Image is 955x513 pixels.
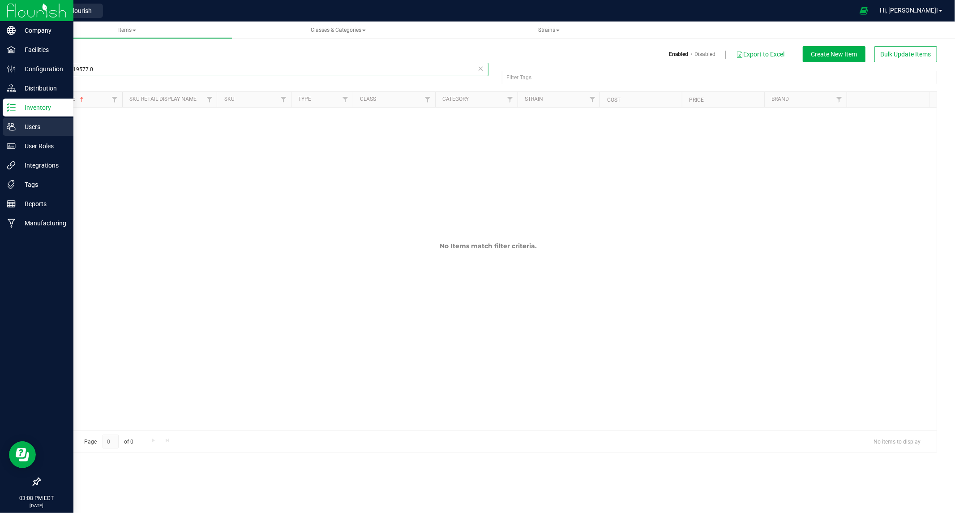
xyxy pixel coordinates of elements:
button: Create New Item [803,46,865,62]
p: 03:08 PM EDT [4,494,69,502]
span: Create New Item [811,51,857,58]
a: Cost [607,97,621,103]
inline-svg: Users [7,122,16,131]
inline-svg: Inventory [7,103,16,112]
p: Distribution [16,83,69,94]
p: Facilities [16,44,69,55]
span: No items to display [866,435,928,448]
inline-svg: Integrations [7,161,16,170]
a: Filter [276,92,291,107]
inline-svg: Configuration [7,65,16,73]
span: Hi, [PERSON_NAME]! [880,7,938,14]
a: Filter [420,92,435,107]
a: Type [298,96,311,102]
a: Class [360,96,376,102]
p: Reports [16,198,69,209]
p: Integrations [16,160,69,171]
inline-svg: Reports [7,199,16,208]
span: Bulk Update Items [881,51,931,58]
a: Brand [772,96,789,102]
p: Tags [16,179,69,190]
a: Filter [202,92,217,107]
span: Strains [538,27,560,33]
inline-svg: Tags [7,180,16,189]
h3: Items [39,46,482,57]
p: Configuration [16,64,69,74]
button: Bulk Update Items [874,46,937,62]
div: No Items match filter criteria. [129,242,847,250]
a: Filter [338,92,353,107]
span: Page of 0 [77,435,141,448]
p: [DATE] [4,502,69,509]
inline-svg: Facilities [7,45,16,54]
a: Disabled [694,50,715,58]
a: Filter [585,92,600,107]
a: Price [689,97,704,103]
span: Open Ecommerce Menu [854,2,874,19]
p: Manufacturing [16,218,69,228]
a: Filter [832,92,847,107]
a: Filter [502,92,517,107]
button: Export to Excel [736,47,785,62]
iframe: Resource center [9,441,36,468]
span: Clear [478,63,484,74]
inline-svg: User Roles [7,142,16,151]
a: Category [442,96,469,102]
a: Filter [107,92,122,107]
a: Strain [525,96,543,102]
inline-svg: Company [7,26,16,35]
inline-svg: Manufacturing [7,219,16,228]
p: User Roles [16,141,69,151]
inline-svg: Distribution [7,84,16,93]
a: Enabled [669,50,689,58]
p: Company [16,25,69,36]
span: Classes & Categories [311,27,366,33]
span: Items [118,27,136,33]
a: SKU [224,96,235,102]
input: Search Item Name, SKU Retail Name, or Part Number [39,63,488,76]
p: Users [16,121,69,132]
a: Sku Retail Display Name [129,96,197,102]
p: Inventory [16,102,69,113]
